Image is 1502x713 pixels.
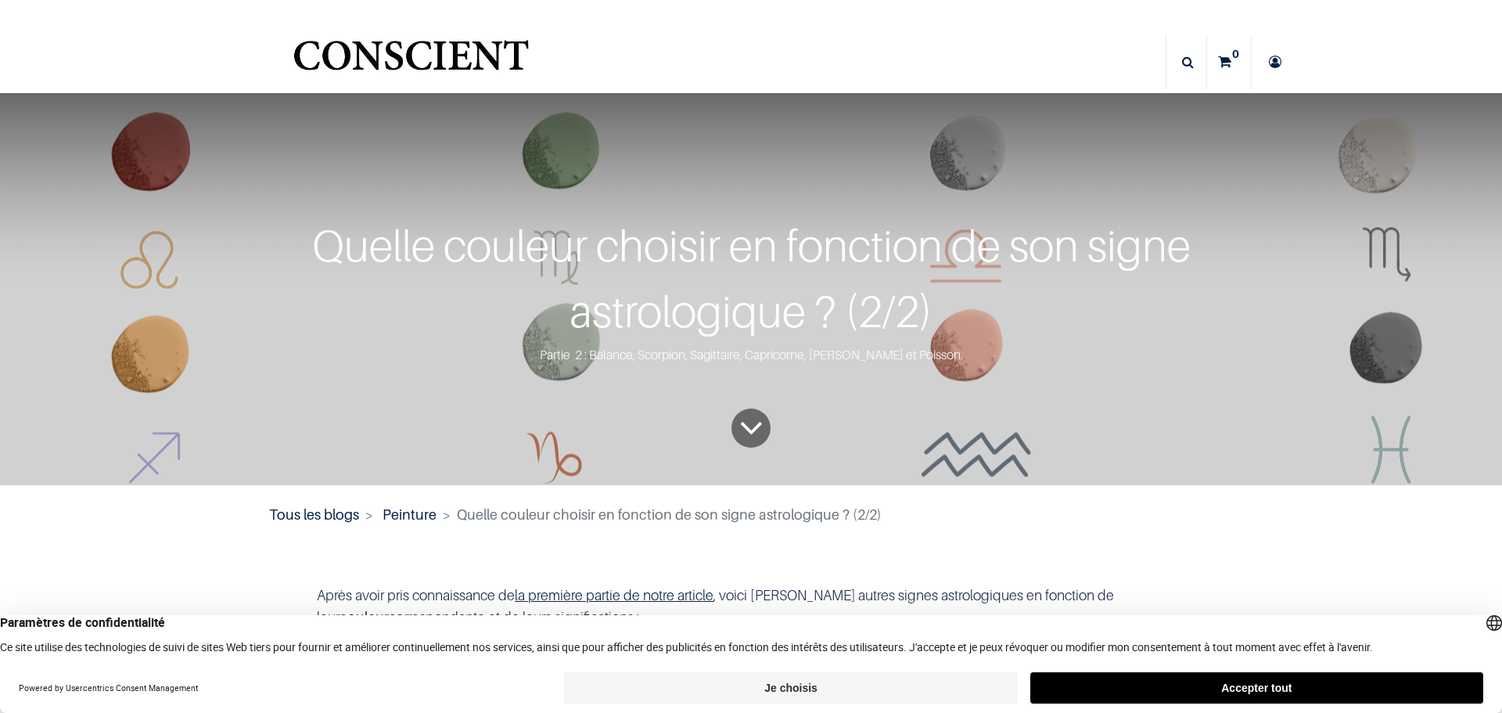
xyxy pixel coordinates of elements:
i: To blog content [739,396,764,460]
a: Peinture [383,506,437,523]
a: Tous les blogs [269,506,359,523]
div: Quelle couleur choisir en fonction de son signe astrologique ? (2/2) [215,213,1287,344]
a: To blog content [731,409,771,448]
span: Après avoir pris connaissance de , voici [PERSON_NAME] autres signes astrologiques en fonction de... [317,587,1114,625]
img: Conscient [290,31,532,93]
sup: 0 [1228,46,1243,62]
b: couleur [340,609,389,625]
a: 0 [1207,34,1251,89]
a: la première partie de notre article [515,587,713,603]
a: Logo of Conscient [290,31,532,93]
div: Partie 2 : Balance, Scorpion, Sagittaire, Capricorne, [PERSON_NAME] et Poisson. [215,344,1287,366]
span: Quelle couleur choisir en fonction de son signe astrologique ? (2/2) [457,506,882,523]
nav: fil d'Ariane [269,504,1234,525]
